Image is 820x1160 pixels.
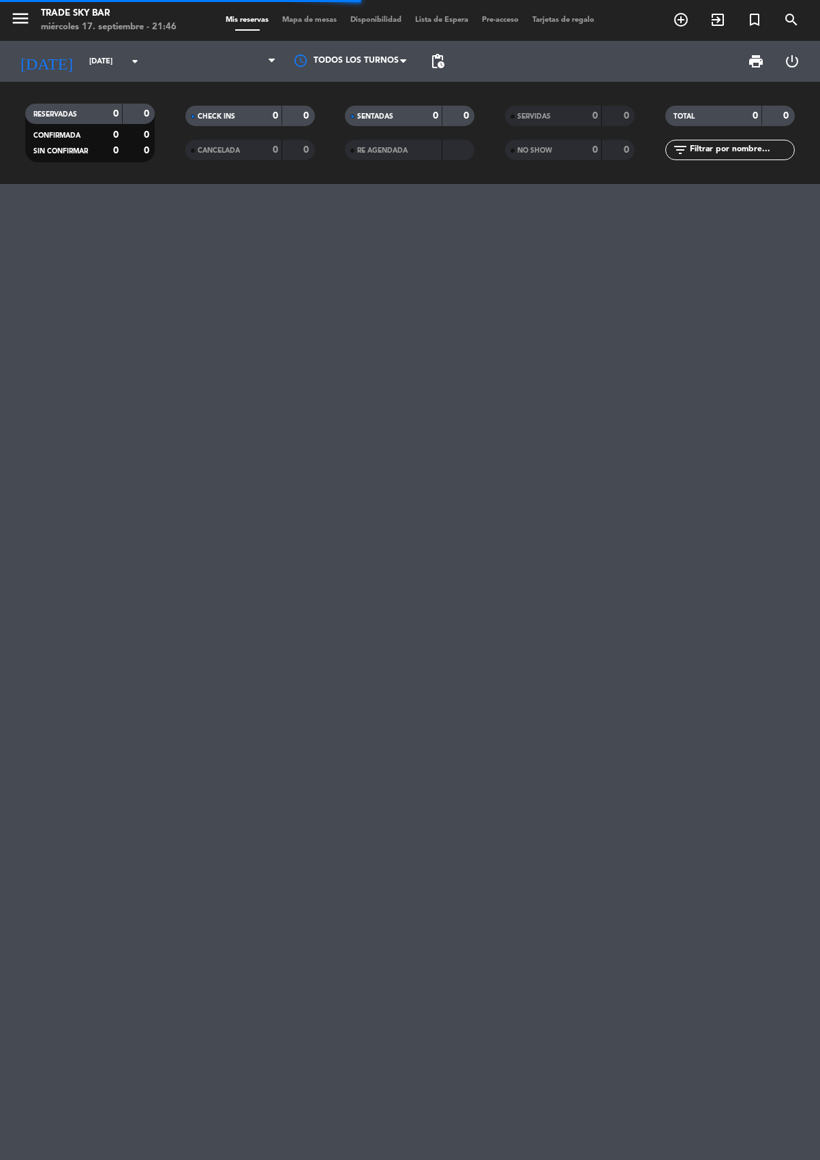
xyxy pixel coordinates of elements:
[144,109,152,119] strong: 0
[748,53,764,70] span: print
[592,111,598,121] strong: 0
[783,12,800,28] i: search
[517,147,552,154] span: NO SHOW
[113,130,119,140] strong: 0
[592,145,598,155] strong: 0
[673,12,689,28] i: add_circle_outline
[746,12,763,28] i: turned_in_not
[774,41,810,82] div: LOG OUT
[113,109,119,119] strong: 0
[10,46,82,76] i: [DATE]
[526,16,601,24] span: Tarjetas de regalo
[41,7,177,20] div: Trade Sky Bar
[429,53,446,70] span: pending_actions
[464,111,472,121] strong: 0
[10,8,31,29] i: menu
[688,142,794,157] input: Filtrar por nombre...
[673,113,695,120] span: TOTAL
[273,145,278,155] strong: 0
[198,147,240,154] span: CANCELADA
[753,111,758,121] strong: 0
[144,130,152,140] strong: 0
[273,111,278,121] strong: 0
[784,53,800,70] i: power_settings_new
[710,12,726,28] i: exit_to_app
[219,16,275,24] span: Mis reservas
[624,145,632,155] strong: 0
[344,16,408,24] span: Disponibilidad
[408,16,475,24] span: Lista de Espera
[41,20,177,34] div: miércoles 17. septiembre - 21:46
[33,132,80,139] span: CONFIRMADA
[357,113,393,120] span: SENTADAS
[303,145,312,155] strong: 0
[517,113,551,120] span: SERVIDAS
[624,111,632,121] strong: 0
[127,53,143,70] i: arrow_drop_down
[33,111,77,118] span: RESERVADAS
[475,16,526,24] span: Pre-acceso
[275,16,344,24] span: Mapa de mesas
[10,8,31,33] button: menu
[357,147,408,154] span: RE AGENDADA
[672,142,688,158] i: filter_list
[144,146,152,155] strong: 0
[33,148,88,155] span: SIN CONFIRMAR
[433,111,438,121] strong: 0
[113,146,119,155] strong: 0
[303,111,312,121] strong: 0
[198,113,235,120] span: CHECK INS
[783,111,791,121] strong: 0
